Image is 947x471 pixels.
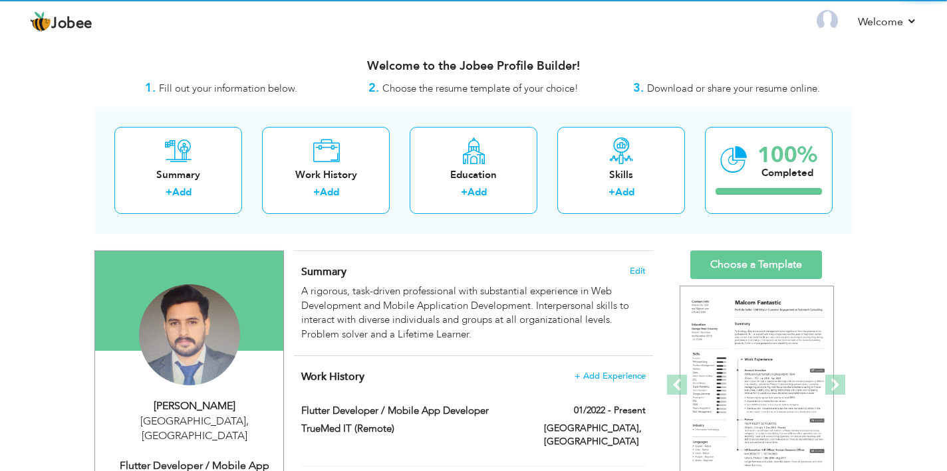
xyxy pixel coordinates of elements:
[320,185,339,199] a: Add
[420,168,527,182] div: Education
[368,80,379,96] strong: 2.
[544,422,646,448] label: [GEOGRAPHIC_DATA], [GEOGRAPHIC_DATA]
[94,60,853,73] h3: Welcome to the Jobee Profile Builder!
[301,369,364,384] span: Work History
[468,185,487,199] a: Add
[633,80,644,96] strong: 3.
[30,11,51,33] img: jobee.io
[105,399,283,414] div: [PERSON_NAME]
[757,166,817,180] div: Completed
[301,265,646,278] h4: Adding a summary is a quick and easy way to highlight your experience and interests.
[382,82,579,95] span: Choose the resume template of your choice!
[273,168,379,182] div: Work History
[858,14,917,30] a: Welcome
[139,284,240,385] img: Bilal Azmat
[30,11,92,33] a: Jobee
[568,168,674,182] div: Skills
[575,371,646,381] span: + Add Experience
[301,404,525,418] label: Flutter Developer / Mobile App Developer
[301,370,646,383] h4: This helps to show the companies you have worked for.
[609,185,615,199] label: +
[51,17,92,31] span: Jobee
[301,284,646,341] div: A rigorous, task-driven professional with substantial experience in Web Development and Mobile Ap...
[630,266,646,276] span: Edit
[166,185,172,199] label: +
[690,250,822,279] a: Choose a Template
[301,422,525,436] label: TrueMed IT (Remote)
[615,185,634,199] a: Add
[125,168,231,182] div: Summary
[313,185,320,199] label: +
[246,414,249,428] span: ,
[817,10,838,31] img: Profile Img
[159,82,297,95] span: Fill out your information below.
[301,264,346,279] span: Summary
[172,185,192,199] a: Add
[647,82,820,95] span: Download or share your resume online.
[574,404,646,417] label: 01/2022 - Present
[461,185,468,199] label: +
[145,80,156,96] strong: 1.
[105,414,283,444] div: [GEOGRAPHIC_DATA] [GEOGRAPHIC_DATA]
[757,144,817,166] div: 100%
